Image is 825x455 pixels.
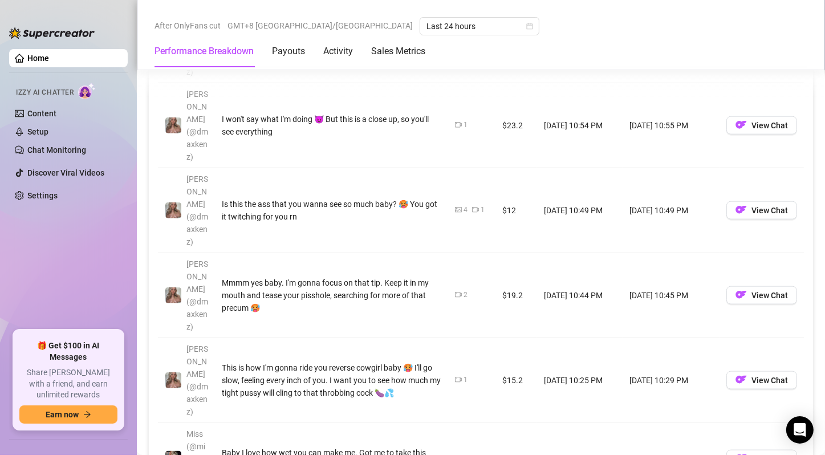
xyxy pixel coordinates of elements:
[222,113,441,138] div: I won't say what I'm doing 😈 But this is a close up, so you'll see everything
[227,17,413,34] span: GMT+8 [GEOGRAPHIC_DATA]/[GEOGRAPHIC_DATA]
[495,168,537,253] td: $12
[623,253,720,338] td: [DATE] 10:45 PM
[751,206,788,215] span: View Chat
[726,378,797,387] a: OFView Chat
[726,293,797,302] a: OFView Chat
[455,376,462,383] span: video-camera
[186,5,208,76] span: [PERSON_NAME] (@dmaxkenz)
[464,290,468,300] div: 2
[16,87,74,98] span: Izzy AI Chatter
[186,174,208,246] span: [PERSON_NAME] (@dmaxkenz)
[186,90,208,161] span: [PERSON_NAME] (@dmaxkenz)
[726,208,797,217] a: OFView Chat
[78,83,96,99] img: AI Chatter
[19,340,117,363] span: 🎁 Get $100 in AI Messages
[165,202,181,218] img: Kenzie (@dmaxkenz)
[537,83,623,168] td: [DATE] 10:54 PM
[464,205,468,216] div: 4
[735,289,747,300] img: OF
[27,54,49,63] a: Home
[472,206,479,213] span: video-camera
[623,338,720,423] td: [DATE] 10:29 PM
[155,17,221,34] span: After OnlyFans cut
[222,277,441,314] div: Mmmm yes baby. I'm gonna focus on that tip. Keep it in my mouth and tease your pisshole, searchin...
[751,291,788,300] span: View Chat
[27,127,48,136] a: Setup
[165,117,181,133] img: Kenzie (@dmaxkenz)
[155,44,254,58] div: Performance Breakdown
[46,410,79,419] span: Earn now
[726,123,797,132] a: OFView Chat
[623,83,720,168] td: [DATE] 10:55 PM
[495,338,537,423] td: $15.2
[526,23,533,30] span: calendar
[455,206,462,213] span: picture
[455,291,462,298] span: video-camera
[537,253,623,338] td: [DATE] 10:44 PM
[186,344,208,416] span: [PERSON_NAME] (@dmaxkenz)
[371,44,425,58] div: Sales Metrics
[735,119,747,131] img: OF
[464,375,468,385] div: 1
[27,145,86,155] a: Chat Monitoring
[27,109,56,118] a: Content
[623,168,720,253] td: [DATE] 10:49 PM
[726,116,797,135] button: OFView Chat
[735,374,747,385] img: OF
[272,44,305,58] div: Payouts
[481,205,485,216] div: 1
[726,201,797,220] button: OFView Chat
[751,121,788,130] span: View Chat
[495,83,537,168] td: $23.2
[222,361,441,399] div: This is how I'm gonna ride you reverse cowgirl baby 🥵 I'll go slow, feeling every inch of you. I ...
[186,259,208,331] span: [PERSON_NAME] (@dmaxkenz)
[222,198,441,223] div: Is this the ass that you wanna see so much baby? 🥵 You got it twitching for you rn
[464,120,468,131] div: 1
[323,44,353,58] div: Activity
[751,376,788,385] span: View Chat
[537,168,623,253] td: [DATE] 10:49 PM
[786,416,814,444] div: Open Intercom Messenger
[726,286,797,304] button: OFView Chat
[726,371,797,389] button: OFView Chat
[19,405,117,424] button: Earn nowarrow-right
[165,287,181,303] img: Kenzie (@dmaxkenz)
[9,27,95,39] img: logo-BBDzfeDw.svg
[735,204,747,216] img: OF
[27,191,58,200] a: Settings
[426,18,533,35] span: Last 24 hours
[455,121,462,128] span: video-camera
[27,168,104,177] a: Discover Viral Videos
[165,372,181,388] img: Kenzie (@dmaxkenz)
[537,338,623,423] td: [DATE] 10:25 PM
[495,253,537,338] td: $19.2
[19,367,117,401] span: Share [PERSON_NAME] with a friend, and earn unlimited rewards
[83,411,91,419] span: arrow-right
